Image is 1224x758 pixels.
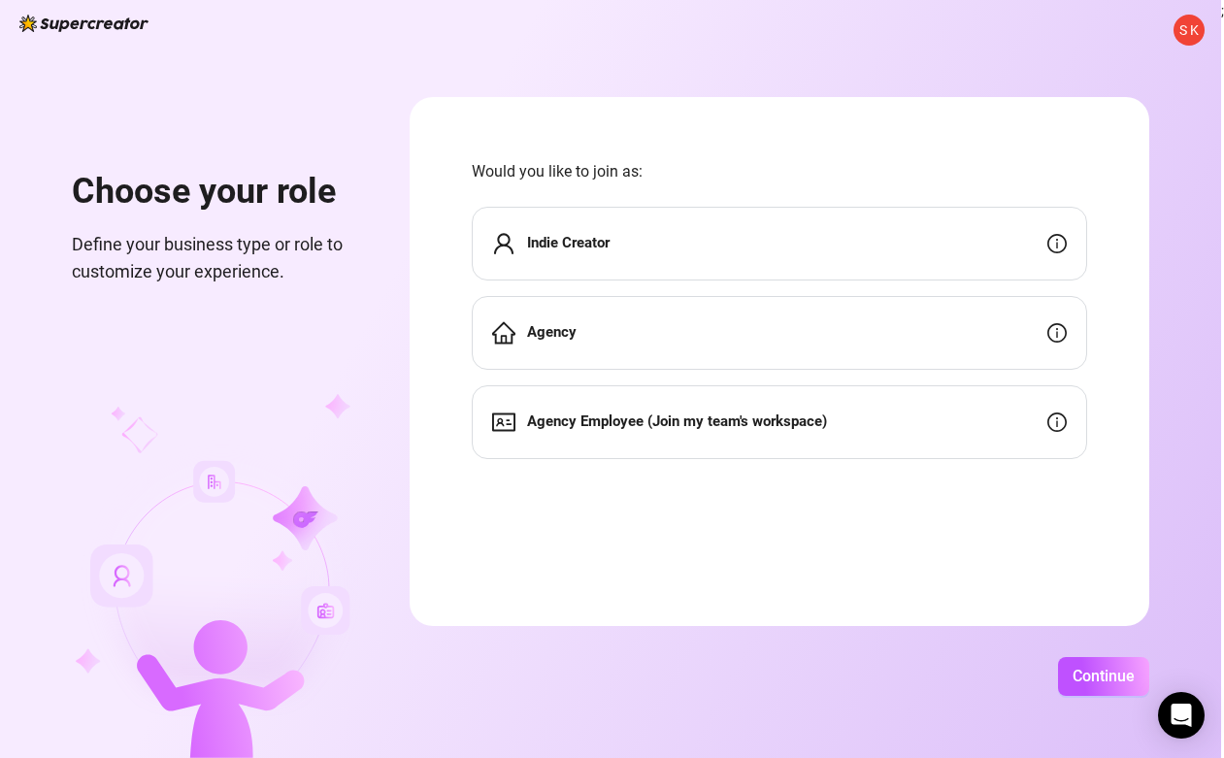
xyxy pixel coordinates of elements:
span: idcard [492,411,515,434]
span: info-circle [1047,412,1067,432]
button: Continue [1058,657,1149,696]
h1: Choose your role [72,171,363,214]
span: user [492,232,515,255]
span: Define your business type or role to customize your experience. [72,231,363,286]
img: logo [19,15,149,32]
span: Continue [1073,667,1135,685]
span: info-circle [1047,323,1067,343]
span: info-circle [1047,234,1067,253]
strong: Indie Creator [527,234,610,251]
strong: Agency [527,323,577,341]
span: home [492,321,515,345]
span: Would you like to join as: [472,159,1087,183]
strong: Agency Employee (Join my team's workspace) [527,412,827,430]
div: Open Intercom Messenger [1158,692,1205,739]
span: S K [1179,19,1199,41]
